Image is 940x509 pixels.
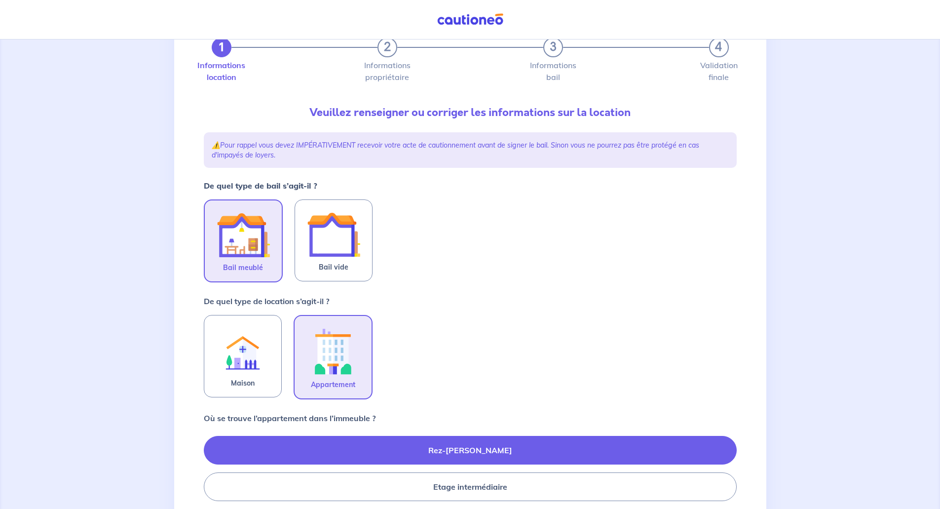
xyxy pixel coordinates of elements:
[212,38,231,57] button: 1
[217,208,270,262] img: illu_furnished_lease.svg
[231,377,255,389] span: Maison
[204,105,737,120] p: Veuillez renseigner ou corriger les informations sur la location
[204,472,737,501] label: Etage intermédiaire
[212,141,699,159] em: Pour rappel vous devez IMPÉRATIVEMENT recevoir votre acte de cautionnement avant de signer le bai...
[204,412,376,424] p: Où se trouve l’appartement dans l’immeuble ?
[204,181,317,191] strong: De quel type de bail s’agit-il ?
[216,323,269,377] img: illu_rent.svg
[709,61,729,81] label: Validation finale
[212,140,729,160] p: ⚠️
[319,261,348,273] span: Bail vide
[307,208,360,261] img: illu_empty_lease.svg
[204,295,329,307] p: De quel type de location s’agit-il ?
[204,436,737,465] label: Rez-[PERSON_NAME]
[223,262,263,274] span: Bail meublé
[377,61,397,81] label: Informations propriétaire
[433,13,507,26] img: Cautioneo
[306,324,360,379] img: illu_apartment.svg
[311,379,355,391] span: Appartement
[212,61,231,81] label: Informations location
[543,61,563,81] label: Informations bail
